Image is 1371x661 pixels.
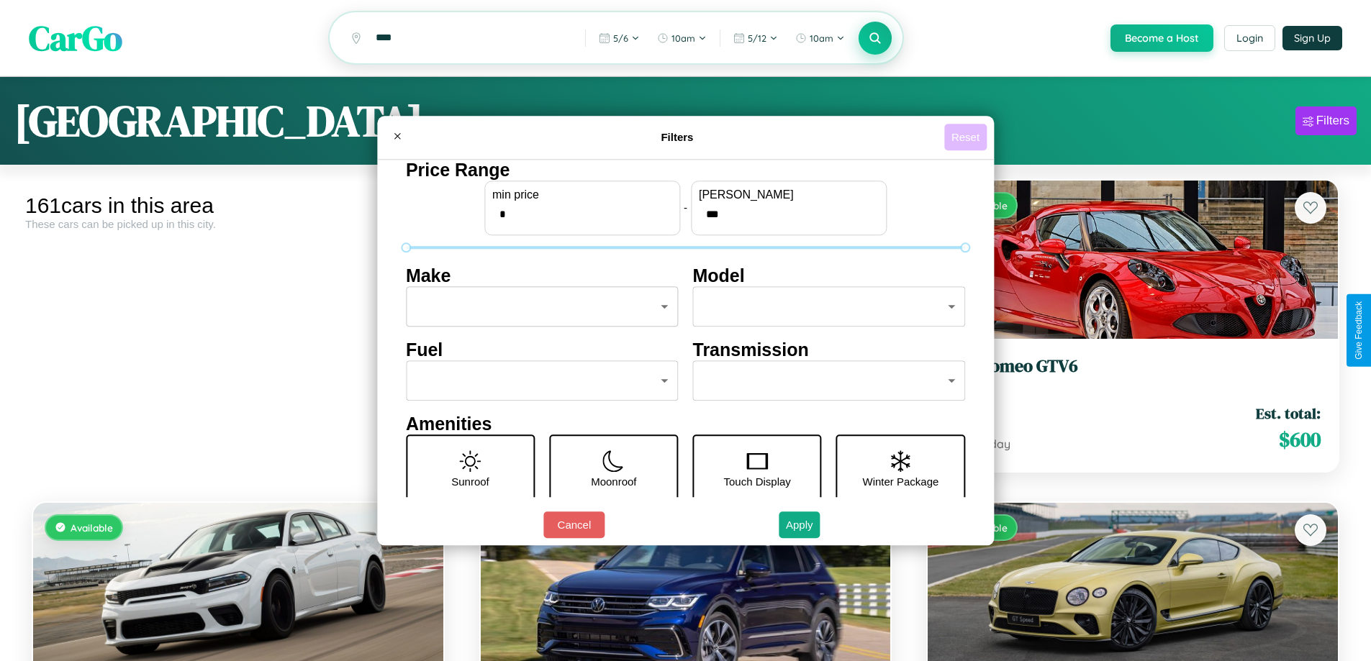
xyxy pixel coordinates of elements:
span: Available [71,521,113,534]
span: 5 / 6 [613,32,628,44]
button: Login [1224,25,1275,51]
h4: Price Range [406,160,965,181]
button: Become a Host [1110,24,1213,52]
span: 10am [810,32,833,44]
h4: Fuel [406,339,679,360]
span: Est. total: [1256,403,1321,424]
button: Sign Up [1282,26,1342,50]
h4: Amenities [406,414,965,434]
button: 5/12 [726,27,785,50]
button: Cancel [543,511,605,538]
div: Give Feedback [1354,301,1364,360]
span: CarGo [29,14,122,62]
label: min price [492,188,672,201]
button: Apply [779,511,820,538]
h3: Alfa Romeo GTV6 [945,356,1321,377]
h4: Model [693,265,966,286]
a: Alfa Romeo GTV62023 [945,356,1321,391]
p: Touch Display [723,472,790,491]
p: - [684,198,687,217]
div: These cars can be picked up in this city. [25,218,451,230]
span: 10am [671,32,695,44]
button: 10am [788,27,852,50]
h4: Make [406,265,679,286]
p: Winter Package [863,472,939,491]
h1: [GEOGRAPHIC_DATA] [14,91,423,150]
p: Moonroof [591,472,636,491]
div: Filters [1316,114,1349,128]
button: 10am [650,27,714,50]
p: Sunroof [451,472,489,491]
button: Reset [944,124,987,150]
h4: Filters [410,131,944,143]
span: $ 600 [1279,425,1321,454]
button: 5/6 [592,27,647,50]
span: / day [980,437,1010,451]
button: Filters [1295,106,1357,135]
h4: Transmission [693,339,966,360]
span: 5 / 12 [748,32,766,44]
div: 161 cars in this area [25,193,451,218]
label: [PERSON_NAME] [699,188,879,201]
